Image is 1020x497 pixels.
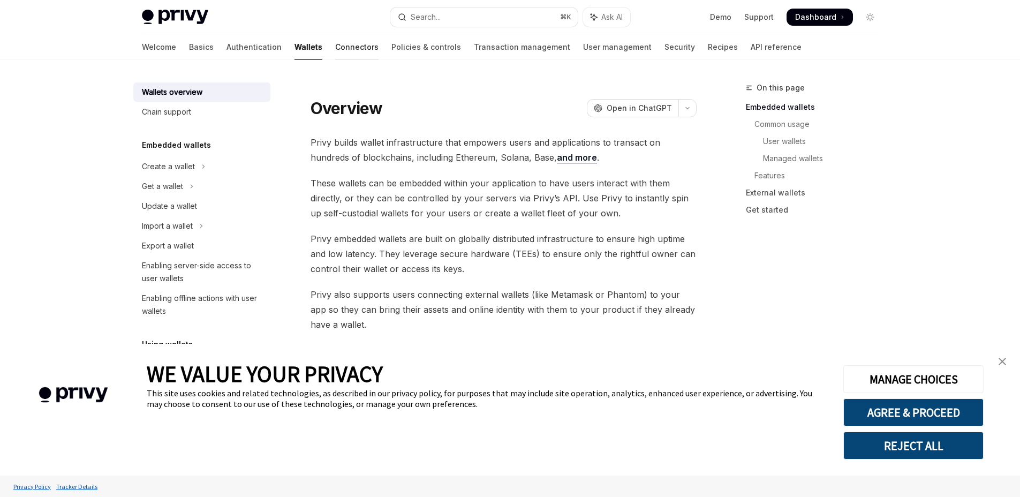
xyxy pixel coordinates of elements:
[142,139,211,152] h5: Embedded wallets
[474,34,570,60] a: Transaction management
[583,7,630,27] button: Toggle assistant panel
[607,103,672,114] span: Open in ChatGPT
[843,398,984,426] button: AGREE & PROCEED
[142,34,176,60] a: Welcome
[744,12,774,22] a: Support
[311,343,697,388] span: Regardless of what wallet you integrate (embedded or external wallets), you can easily request si...
[133,102,270,122] a: Chain support
[411,11,441,24] div: Search...
[757,81,805,94] span: On this page
[133,177,270,196] button: Toggle Get a wallet section
[557,152,597,163] a: and more
[142,292,264,318] div: Enabling offline actions with user wallets
[142,338,193,351] h5: Using wallets
[133,157,270,176] button: Toggle Create a wallet section
[142,239,194,252] div: Export a wallet
[133,256,270,288] a: Enabling server-side access to user wallets
[390,7,578,27] button: Open search
[133,216,270,236] button: Toggle Import a wallet section
[189,34,214,60] a: Basics
[601,12,623,22] span: Ask AI
[795,12,836,22] span: Dashboard
[746,99,887,116] a: Embedded wallets
[294,34,322,60] a: Wallets
[133,82,270,102] a: Wallets overview
[746,133,887,150] a: User wallets
[843,365,984,393] button: MANAGE CHOICES
[746,201,887,219] a: Get started
[142,160,195,173] div: Create a wallet
[787,9,853,26] a: Dashboard
[311,99,383,118] h1: Overview
[999,358,1006,365] img: close banner
[710,12,731,22] a: Demo
[560,13,571,21] span: ⌘ K
[862,9,879,26] button: Toggle dark mode
[746,167,887,184] a: Features
[133,289,270,321] a: Enabling offline actions with user wallets
[992,351,1013,372] a: close banner
[311,231,697,276] span: Privy embedded wallets are built on globally distributed infrastructure to ensure high uptime and...
[708,34,738,60] a: Recipes
[147,388,827,409] div: This site uses cookies and related technologies, as described in our privacy policy, for purposes...
[54,477,100,496] a: Tracker Details
[311,135,697,165] span: Privy builds wallet infrastructure that empowers users and applications to transact on hundreds o...
[583,34,652,60] a: User management
[16,372,131,418] img: company logo
[746,184,887,201] a: External wallets
[391,34,461,60] a: Policies & controls
[11,477,54,496] a: Privacy Policy
[142,220,193,232] div: Import a wallet
[664,34,695,60] a: Security
[142,180,183,193] div: Get a wallet
[746,150,887,167] a: Managed wallets
[751,34,802,60] a: API reference
[147,360,383,388] span: WE VALUE YOUR PRIVACY
[142,10,208,25] img: light logo
[133,197,270,216] a: Update a wallet
[311,176,697,221] span: These wallets can be embedded within your application to have users interact with them directly, ...
[142,259,264,285] div: Enabling server-side access to user wallets
[746,116,887,133] a: Common usage
[335,34,379,60] a: Connectors
[226,34,282,60] a: Authentication
[142,86,202,99] div: Wallets overview
[311,287,697,332] span: Privy also supports users connecting external wallets (like Metamask or Phantom) to your app so t...
[142,200,197,213] div: Update a wallet
[843,432,984,460] button: REJECT ALL
[142,106,191,118] div: Chain support
[133,236,270,255] a: Export a wallet
[587,99,678,117] button: Open in ChatGPT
